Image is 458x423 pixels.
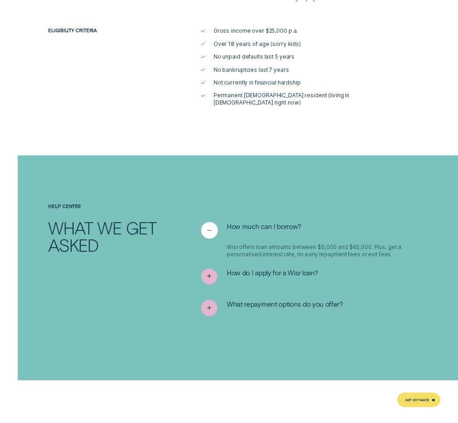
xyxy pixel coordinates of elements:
p: Wisr offers loan amounts between $5,000 and $62,000. Plus, get a personalised interest rate, no e... [227,244,410,259]
h2: What we get asked [48,219,165,254]
button: See less [201,222,301,239]
span: Permanent [DEMOGRAPHIC_DATA] resident (living in [DEMOGRAPHIC_DATA] right now) [214,92,410,107]
span: Gross income over $25,000 p.a. [214,28,298,35]
span: No bankruptcies last 7 years [214,67,289,74]
span: How do I apply for a Wisr loan? [227,269,318,277]
span: Not currently in financial hardship [214,80,301,87]
h4: Help Centre [48,204,165,209]
div: Eligibility criteria [45,28,168,33]
a: Get Estimate [397,393,440,407]
span: Over 18 years of age (sorry kids) [214,41,301,48]
button: See more [201,300,343,316]
span: What repayment options do you offer? [227,300,343,309]
span: How much can I borrow? [227,222,301,231]
span: No unpaid defaults last 5 years [214,54,294,61]
button: See more [201,269,318,285]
